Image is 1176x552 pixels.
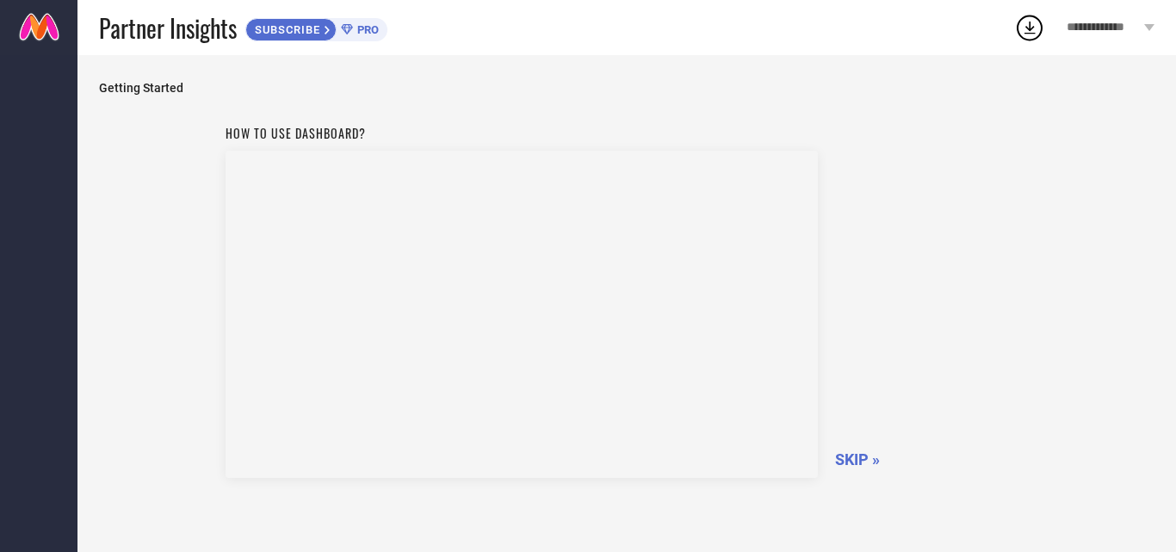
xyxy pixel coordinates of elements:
a: SUBSCRIBEPRO [245,14,387,41]
span: SUBSCRIBE [246,23,325,36]
iframe: Workspace Section [226,151,818,478]
h1: How to use dashboard? [226,124,818,142]
span: PRO [353,23,379,36]
span: Partner Insights [99,10,237,46]
div: Open download list [1014,12,1045,43]
span: Getting Started [99,81,1154,95]
span: SKIP » [835,450,880,468]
